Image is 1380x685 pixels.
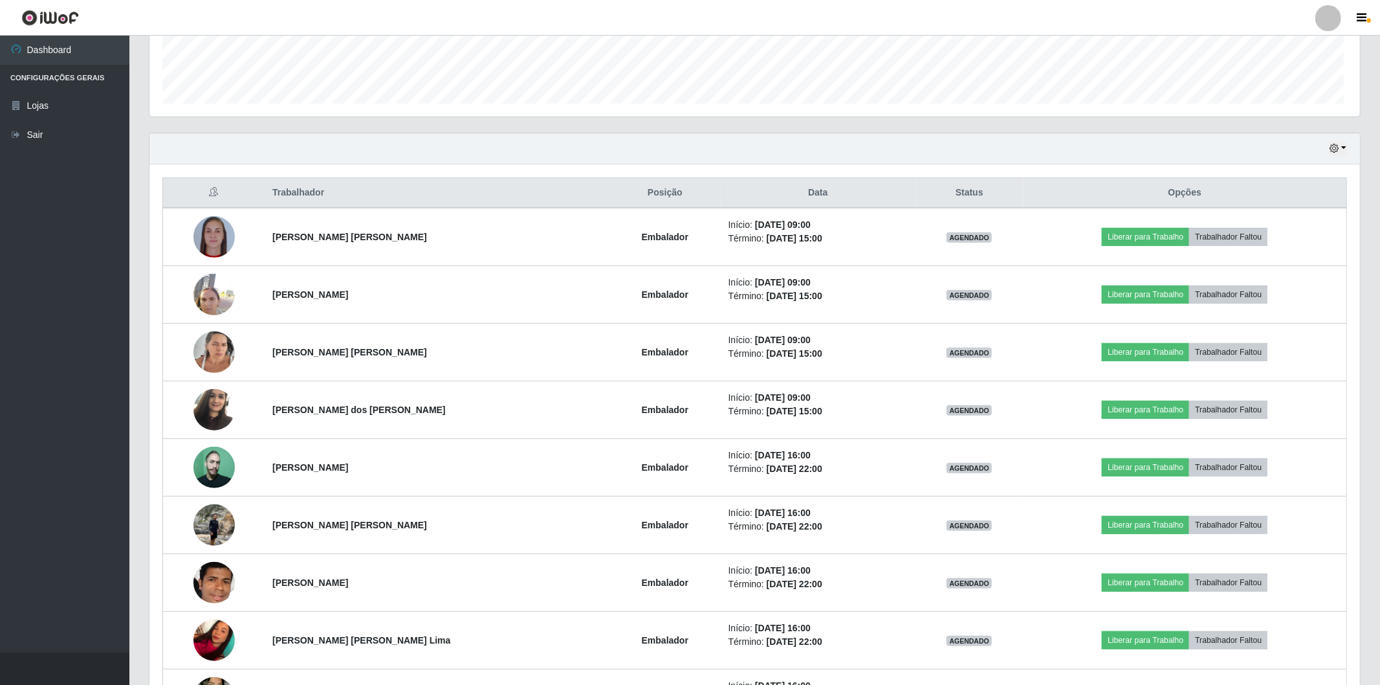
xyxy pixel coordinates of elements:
[755,623,811,633] time: [DATE] 16:00
[1024,178,1347,208] th: Opções
[755,335,811,345] time: [DATE] 09:00
[1102,401,1189,419] button: Liberar para Trabalho
[1189,516,1267,534] button: Trabalhador Faltou
[915,178,1024,208] th: Status
[767,521,822,532] time: [DATE] 22:00
[755,508,811,518] time: [DATE] 16:00
[1102,458,1189,477] button: Liberar para Trabalho
[193,267,235,322] img: 1728130244935.jpeg
[755,277,811,287] time: [DATE] 09:00
[1102,574,1189,592] button: Liberar para Trabalho
[767,406,822,416] time: [DATE] 15:00
[642,520,688,530] strong: Embalador
[728,635,908,649] li: Término:
[767,291,822,301] time: [DATE] 15:00
[728,520,908,533] li: Término:
[1189,458,1267,477] button: Trabalhador Faltou
[728,449,908,462] li: Início:
[767,233,822,243] time: [DATE] 15:00
[1102,631,1189,649] button: Liberar para Trabalho
[947,405,992,416] span: AGENDADO
[642,578,688,588] strong: Embalador
[1102,286,1189,304] button: Liberar para Trabalho
[193,497,235,552] img: 1700098236719.jpeg
[947,521,992,531] span: AGENDADO
[728,622,908,635] li: Início:
[272,232,427,242] strong: [PERSON_NAME] [PERSON_NAME]
[947,578,992,589] span: AGENDADO
[272,578,348,588] strong: [PERSON_NAME]
[728,232,908,245] li: Término:
[728,506,908,520] li: Início:
[728,218,908,232] li: Início:
[728,578,908,591] li: Término:
[767,579,822,589] time: [DATE] 22:00
[755,565,811,576] time: [DATE] 16:00
[642,405,688,415] strong: Embalador
[947,232,992,243] span: AGENDADO
[642,635,688,646] strong: Embalador
[193,324,235,379] img: 1741963068390.jpeg
[272,462,348,473] strong: [PERSON_NAME]
[642,347,688,357] strong: Embalador
[1102,228,1189,246] button: Liberar para Trabalho
[1102,343,1189,361] button: Liberar para Trabalho
[1189,286,1267,304] button: Trabalhador Faltou
[767,464,822,474] time: [DATE] 22:00
[728,276,908,289] li: Início:
[947,463,992,473] span: AGENDADO
[21,10,79,26] img: CoreUI Logo
[265,178,609,208] th: Trabalhador
[755,219,811,230] time: [DATE] 09:00
[728,405,908,418] li: Término:
[609,178,721,208] th: Posição
[1189,631,1267,649] button: Trabalhador Faltou
[272,289,348,300] strong: [PERSON_NAME]
[193,382,235,437] img: 1748573558798.jpeg
[272,347,427,357] strong: [PERSON_NAME] [PERSON_NAME]
[1189,574,1267,592] button: Trabalhador Faltou
[193,612,235,668] img: 1733184056200.jpeg
[272,405,446,415] strong: [PERSON_NAME] dos [PERSON_NAME]
[642,289,688,300] strong: Embalador
[1189,228,1267,246] button: Trabalhador Faltou
[642,462,688,473] strong: Embalador
[755,392,811,403] time: [DATE] 09:00
[767,636,822,647] time: [DATE] 22:00
[767,348,822,359] time: [DATE] 15:00
[642,232,688,242] strong: Embalador
[755,450,811,460] time: [DATE] 16:00
[1189,343,1267,361] button: Trabalhador Faltou
[728,289,908,303] li: Término:
[272,520,427,530] strong: [PERSON_NAME] [PERSON_NAME]
[272,635,450,646] strong: [PERSON_NAME] [PERSON_NAME] Lima
[728,391,908,405] li: Início:
[193,216,235,258] img: 1705009290987.jpeg
[193,447,235,488] img: 1672941149388.jpeg
[947,636,992,646] span: AGENDADO
[1102,516,1189,534] button: Liberar para Trabalho
[728,333,908,347] li: Início:
[947,348,992,358] span: AGENDADO
[193,554,235,612] img: 1709861924003.jpeg
[721,178,915,208] th: Data
[947,290,992,300] span: AGENDADO
[728,462,908,476] li: Término:
[728,347,908,361] li: Término:
[1189,401,1267,419] button: Trabalhador Faltou
[728,564,908,578] li: Início:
